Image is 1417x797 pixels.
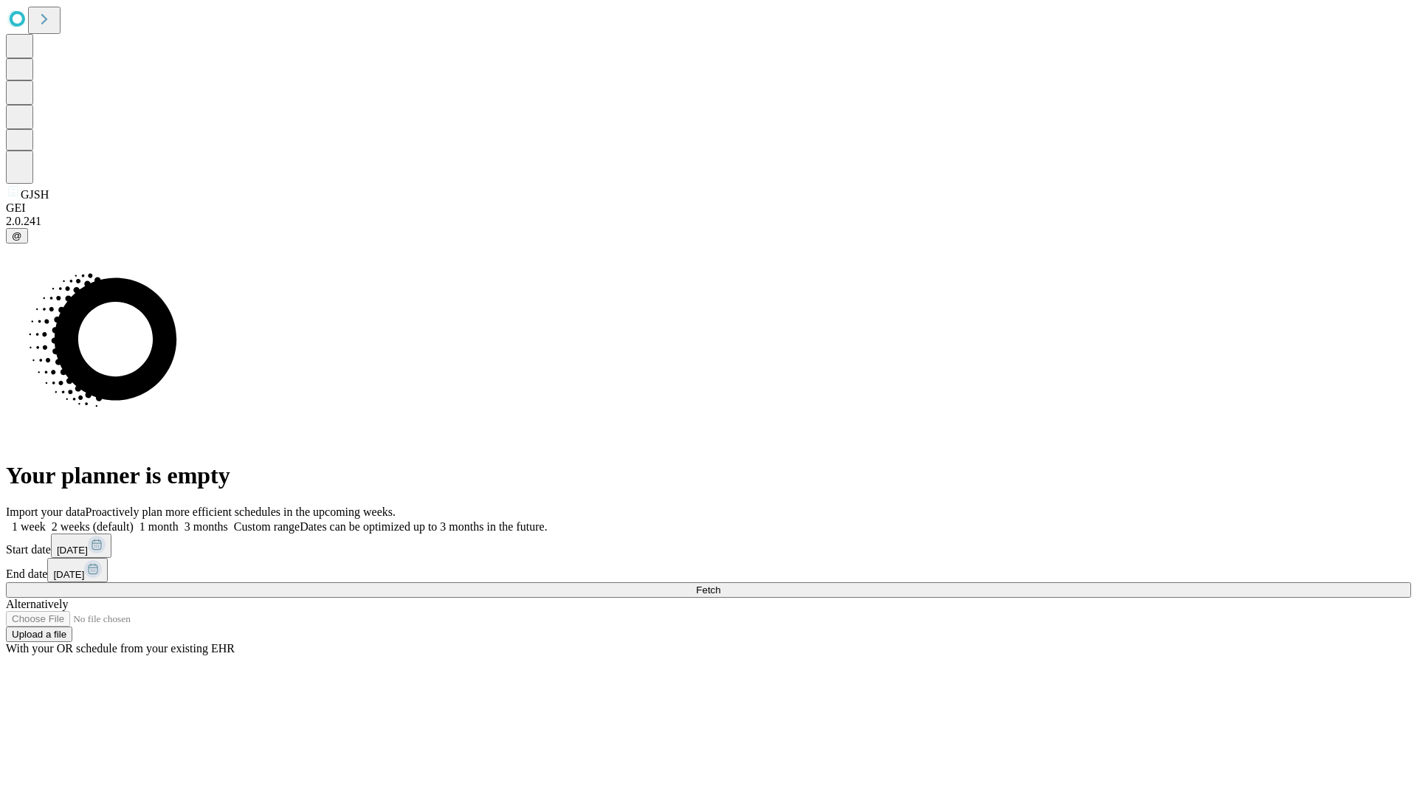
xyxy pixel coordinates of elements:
span: Fetch [696,584,720,596]
span: 2 weeks (default) [52,520,134,533]
span: @ [12,230,22,241]
button: [DATE] [51,534,111,558]
span: 1 week [12,520,46,533]
div: Start date [6,534,1411,558]
span: Dates can be optimized up to 3 months in the future. [300,520,547,533]
button: @ [6,228,28,244]
span: 1 month [139,520,179,533]
span: [DATE] [53,569,84,580]
span: 3 months [185,520,228,533]
button: Fetch [6,582,1411,598]
div: GEI [6,201,1411,215]
button: [DATE] [47,558,108,582]
span: Alternatively [6,598,68,610]
h1: Your planner is empty [6,462,1411,489]
span: Import your data [6,506,86,518]
div: End date [6,558,1411,582]
span: GJSH [21,188,49,201]
button: Upload a file [6,627,72,642]
span: [DATE] [57,545,88,556]
span: With your OR schedule from your existing EHR [6,642,235,655]
div: 2.0.241 [6,215,1411,228]
span: Proactively plan more efficient schedules in the upcoming weeks. [86,506,396,518]
span: Custom range [234,520,300,533]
